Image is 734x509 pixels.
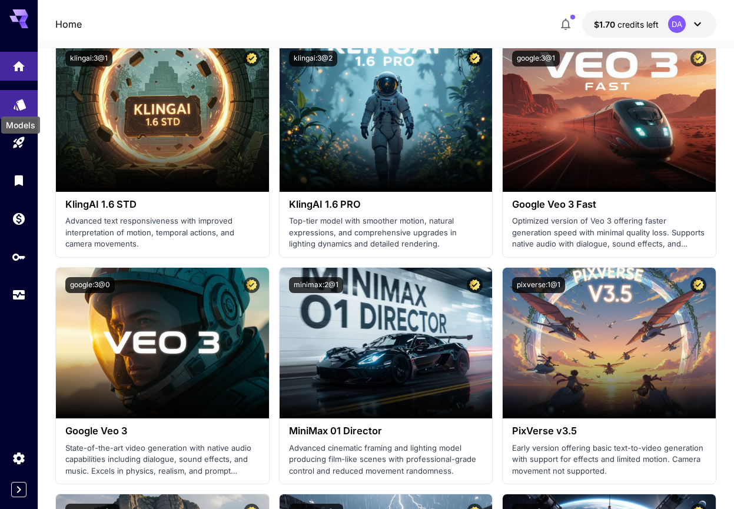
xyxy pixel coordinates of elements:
div: Playground [12,135,26,150]
h3: Google Veo 3 Fast [512,199,706,210]
button: klingai:3@2 [289,51,337,66]
nav: breadcrumb [55,17,82,31]
div: Settings [12,451,26,465]
img: alt [280,268,493,418]
span: $1.70 [594,19,617,29]
img: alt [503,268,716,418]
a: Home [55,17,82,31]
div: API Keys [12,249,26,264]
button: Certified Model – Vetted for best performance and includes a commercial license. [690,51,706,66]
div: DA [668,15,686,33]
button: google:3@1 [512,51,560,66]
div: $1.697 [594,18,659,31]
h3: Google Veo 3 [65,425,260,437]
p: Top-tier model with smoother motion, natural expressions, and comprehensive upgrades in lighting ... [289,215,483,250]
img: alt [280,41,493,192]
button: $1.697DA [582,11,716,38]
img: alt [56,268,269,418]
div: Home [12,59,26,74]
p: Optimized version of Veo 3 offering faster generation speed with minimal quality loss. Supports n... [512,215,706,250]
div: Library [12,173,26,188]
button: Certified Model – Vetted for best performance and includes a commercial license. [244,51,260,66]
span: credits left [617,19,659,29]
button: Expand sidebar [11,482,26,497]
button: google:3@0 [65,277,115,293]
div: Models [13,94,27,108]
p: Early version offering basic text-to-video generation with support for effects and limited motion... [512,443,706,477]
button: pixverse:1@1 [512,277,565,293]
h3: KlingAI 1.6 STD [65,199,260,210]
button: klingai:3@1 [65,51,112,66]
button: Certified Model – Vetted for best performance and includes a commercial license. [244,277,260,293]
h3: PixVerse v3.5 [512,425,706,437]
button: Certified Model – Vetted for best performance and includes a commercial license. [467,277,483,293]
div: Usage [12,288,26,302]
img: alt [56,41,269,192]
img: alt [503,41,716,192]
button: minimax:2@1 [289,277,343,293]
div: Wallet [12,211,26,226]
h3: KlingAI 1.6 PRO [289,199,483,210]
p: State-of-the-art video generation with native audio capabilities including dialogue, sound effect... [65,443,260,477]
button: Certified Model – Vetted for best performance and includes a commercial license. [467,51,483,66]
button: Certified Model – Vetted for best performance and includes a commercial license. [690,277,706,293]
p: Advanced cinematic framing and lighting model producing film-like scenes with professional-grade ... [289,443,483,477]
p: Advanced text responsiveness with improved interpretation of motion, temporal actions, and camera... [65,215,260,250]
div: Models [1,117,40,134]
h3: MiniMax 01 Director [289,425,483,437]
